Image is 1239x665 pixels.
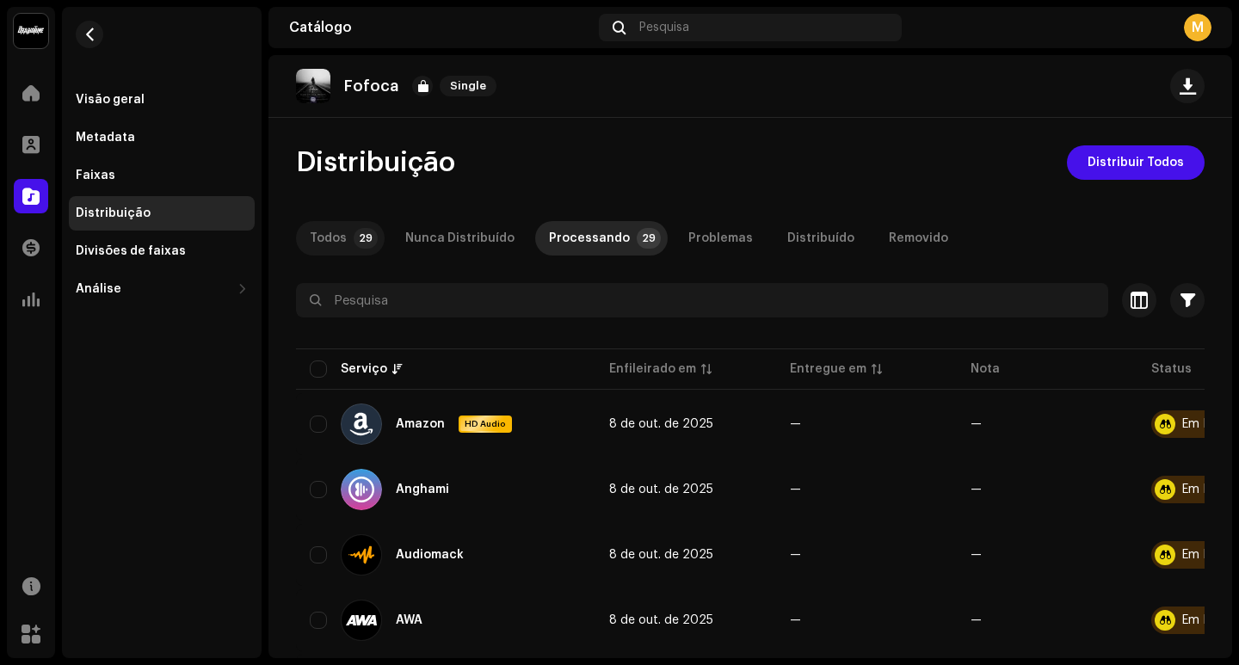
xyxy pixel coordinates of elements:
[76,206,151,220] div: Distribuição
[790,483,801,496] span: —
[76,93,145,107] div: Visão geral
[971,549,982,561] re-a-table-badge: —
[790,418,801,430] span: —
[790,360,866,378] div: Entregue em
[76,169,115,182] div: Faixas
[971,614,982,626] re-a-table-badge: —
[1088,145,1184,180] span: Distribuir Todos
[405,221,515,256] div: Nunca Distribuído
[609,614,713,626] span: 8 de out. de 2025
[971,418,982,430] re-a-table-badge: —
[69,234,255,268] re-m-nav-item: Divisões de faixas
[296,283,1108,317] input: Pesquisa
[609,549,713,561] span: 8 de out. de 2025
[289,21,592,34] div: Catálogo
[1184,14,1211,41] div: M
[69,120,255,155] re-m-nav-item: Metadata
[341,360,387,378] div: Serviço
[396,614,422,626] div: AWA
[790,614,801,626] span: —
[609,418,713,430] span: 8 de out. de 2025
[460,418,510,430] span: HD Audio
[14,14,48,48] img: 10370c6a-d0e2-4592-b8a2-38f444b0ca44
[69,158,255,193] re-m-nav-item: Faixas
[396,418,445,430] div: Amazon
[609,360,696,378] div: Enfileirado em
[296,69,330,103] img: 9ea45b35-8728-4100-8091-b9549cff4c89
[549,221,630,256] div: Processando
[396,549,464,561] div: Audiomack
[310,221,347,256] div: Todos
[1067,145,1205,180] button: Distribuir Todos
[76,244,186,258] div: Divisões de faixas
[971,483,982,496] re-a-table-badge: —
[69,196,255,231] re-m-nav-item: Distribuição
[296,145,455,180] span: Distribuição
[637,228,661,249] p-badge: 29
[69,83,255,117] re-m-nav-item: Visão geral
[889,221,948,256] div: Removido
[609,483,713,496] span: 8 de out. de 2025
[639,21,689,34] span: Pesquisa
[440,76,496,96] span: Single
[76,282,121,296] div: Análise
[688,221,753,256] div: Problemas
[354,228,378,249] p-badge: 29
[790,549,801,561] span: —
[396,483,449,496] div: Anghami
[69,272,255,306] re-m-nav-dropdown: Análise
[76,131,135,145] div: Metadata
[344,77,398,95] p: Fofoca
[787,221,854,256] div: Distribuído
